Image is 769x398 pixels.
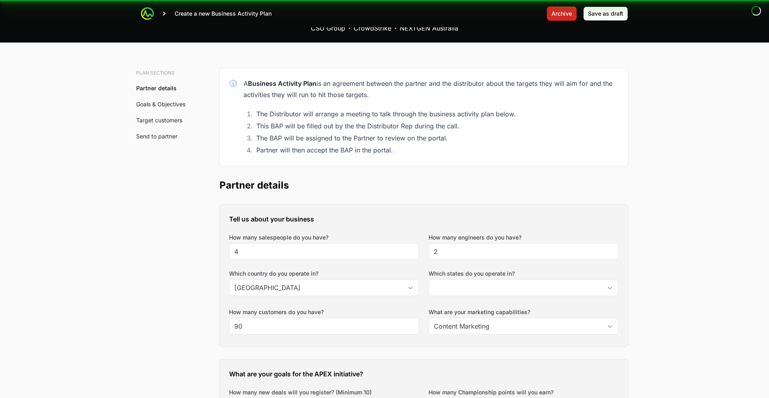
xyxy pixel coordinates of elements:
[311,23,458,33] div: CSO Group CrowdStrike NEXTGEN Australia
[219,179,628,192] h2: Partner details
[136,117,182,124] a: Target customers
[602,318,618,334] div: Open
[248,79,316,87] strong: Business Activity Plan
[403,280,419,296] div: Open
[136,101,185,108] a: Goals & Objectives
[547,6,577,21] button: Archive
[244,78,618,100] div: A is an agreement between the partner and the distributor about the targets they will aim for and...
[254,144,618,156] li: Partner will then accept the BAP in the portal.
[583,6,628,21] button: Save as draft
[175,10,272,18] p: Create a new Business Activity Plan
[552,9,572,18] span: Archive
[429,270,618,278] label: Which states do you operate in?
[141,7,154,20] img: ActivitySource
[229,308,324,316] label: How many customers do you have?
[429,234,521,242] label: How many engineers do you have?
[429,308,618,316] label: What are your marketing capabilities?
[395,23,397,33] b: ·
[429,388,554,396] label: How many Championship points will you earn?
[136,85,177,91] a: Partner details
[229,270,419,278] label: Which country do you operate in?
[229,369,618,379] h3: What are your goals for the APEX initiative?
[229,214,618,224] h3: Tell us about your business
[602,280,618,296] div: Open
[254,120,618,132] li: This BAP will be filled out by the the Distributor Rep during the call.
[588,9,623,18] span: Save as draft
[229,234,328,242] label: How many salespeople do you have?
[136,133,177,140] a: Send to partner
[136,70,191,76] h3: Plan sections
[254,132,618,144] li: The BAP will be assigned to the Partner to review on the portal.
[348,23,350,33] b: ·
[254,108,618,120] li: The Distributor will arrange a meeting to talk through the business activity plan below.
[229,388,372,396] label: How many new deals will you register? (Minimum 10)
